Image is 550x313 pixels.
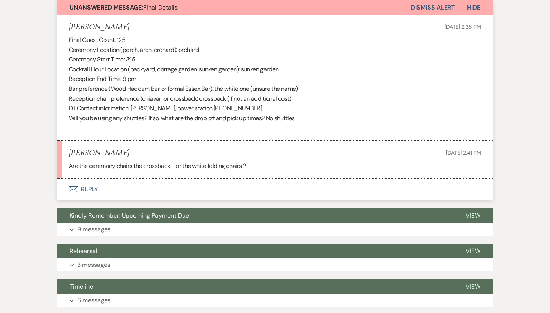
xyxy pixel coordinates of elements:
button: Unanswered Message:Final Details [57,0,411,15]
span: Reception End Time: 9 pm [69,75,136,83]
button: Dismiss Alert [411,0,455,15]
span: Kindly Remember: Upcoming Payment Due [70,211,189,219]
p: [PHONE_NUMBER] [69,103,481,113]
button: Timeline [57,279,453,294]
button: 6 messages [57,294,493,307]
span: Rehearsal [70,247,97,255]
span: View [466,282,480,290]
span: Final Details [70,3,178,11]
span: [DATE] 2:41 PM [446,149,481,156]
span: Hide [467,3,480,11]
button: View [453,208,493,223]
h5: [PERSON_NAME] [69,148,129,158]
button: 3 messages [57,258,493,271]
button: Reply [57,179,493,200]
span: Ceremony Location (porch, arch, orchard): orchard [69,46,199,54]
button: Hide [455,0,493,15]
span: Bar preference (Wood Haddam Bar or formal Essex Bar): the white one (unsure the name) [69,85,298,93]
span: Timeline [70,282,93,290]
span: Will you be using any shuttles? If so, what are the drop off and pick up times? No shuttles [69,114,295,122]
button: Kindly Remember: Upcoming Payment Due [57,208,453,223]
strong: Unanswered Message: [70,3,143,11]
span: View [466,247,480,255]
span: Final Guest Count: 125 [69,36,125,44]
span: Cocktail Hour Location (backyard, cottage garden, sunken garden): sunken garden [69,65,278,73]
span: Ceremony Start Time: 3:15 [69,55,135,63]
button: Rehearsal [57,244,453,258]
p: Are the ceremony chairs the crossback - or the white folding chairs ? [69,161,481,171]
p: 9 messages [77,224,111,234]
h5: [PERSON_NAME] [69,23,129,32]
p: 6 messages [77,295,111,305]
span: View [466,211,480,219]
button: View [453,244,493,258]
span: [DATE] 2:38 PM [445,23,481,30]
span: DJ Contact information: [PERSON_NAME], power station. [69,104,214,112]
span: Reception chair preference (chiavari or crossback: crossback (if not an additional cost) [69,95,291,103]
button: 9 messages [57,223,493,236]
p: 3 messages [77,260,110,270]
button: View [453,279,493,294]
